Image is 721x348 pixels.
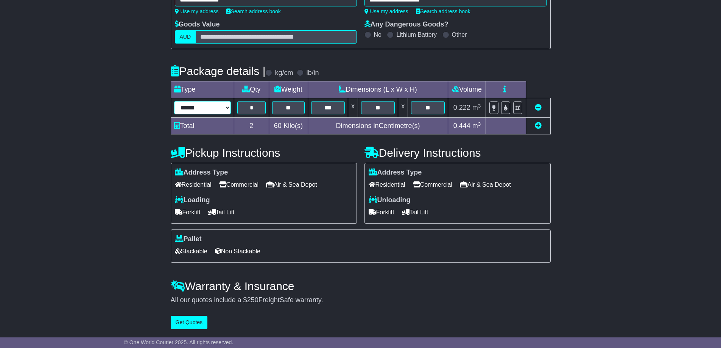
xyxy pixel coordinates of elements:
[396,31,437,38] label: Lithium Battery
[171,316,208,329] button: Get Quotes
[472,104,481,111] span: m
[247,296,259,304] span: 250
[234,118,269,134] td: 2
[234,81,269,98] td: Qty
[478,103,481,109] sup: 3
[402,206,428,218] span: Tail Lift
[219,179,259,190] span: Commercial
[175,30,196,44] label: AUD
[175,179,212,190] span: Residential
[175,245,207,257] span: Stackable
[275,69,293,77] label: kg/cm
[208,206,235,218] span: Tail Lift
[535,122,542,130] a: Add new item
[478,121,481,127] sup: 3
[175,196,210,204] label: Loading
[535,104,542,111] a: Remove this item
[369,206,394,218] span: Forklift
[413,179,452,190] span: Commercial
[369,179,405,190] span: Residential
[472,122,481,130] span: m
[274,122,282,130] span: 60
[175,20,220,29] label: Goods Value
[171,147,357,159] h4: Pickup Instructions
[398,98,408,118] td: x
[453,122,470,130] span: 0.444
[269,81,308,98] td: Weight
[171,280,551,292] h4: Warranty & Insurance
[348,98,358,118] td: x
[171,81,234,98] td: Type
[374,31,382,38] label: No
[369,196,411,204] label: Unloading
[175,206,201,218] span: Forklift
[226,8,281,14] a: Search address book
[175,169,228,177] label: Address Type
[266,179,317,190] span: Air & Sea Depot
[448,81,486,98] td: Volume
[171,65,266,77] h4: Package details |
[452,31,467,38] label: Other
[364,8,408,14] a: Use my address
[308,118,448,134] td: Dimensions in Centimetre(s)
[364,20,448,29] label: Any Dangerous Goods?
[453,104,470,111] span: 0.222
[369,169,422,177] label: Address Type
[175,8,219,14] a: Use my address
[308,81,448,98] td: Dimensions (L x W x H)
[175,235,202,243] label: Pallet
[215,245,260,257] span: Non Stackable
[269,118,308,134] td: Kilo(s)
[171,296,551,304] div: All our quotes include a $ FreightSafe warranty.
[124,339,234,345] span: © One World Courier 2025. All rights reserved.
[171,118,234,134] td: Total
[306,69,319,77] label: lb/in
[364,147,551,159] h4: Delivery Instructions
[416,8,470,14] a: Search address book
[460,179,511,190] span: Air & Sea Depot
